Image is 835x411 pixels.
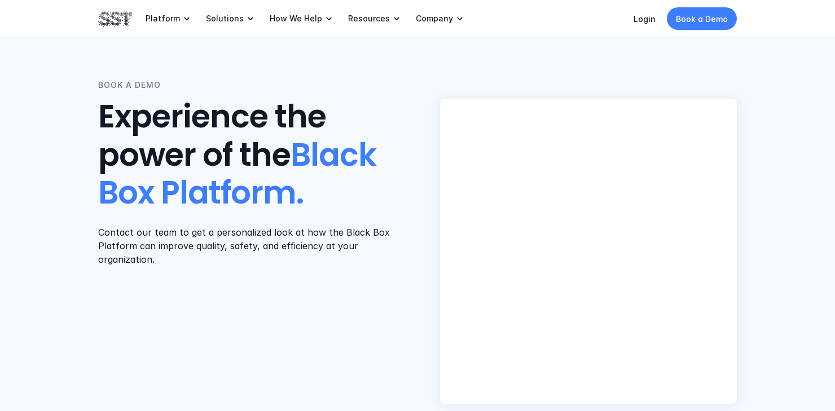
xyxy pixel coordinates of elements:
[98,226,395,266] p: Contact our team to get a personalized look at how the Black Box Platform can improve quality, sa...
[206,14,244,24] p: Solutions
[634,14,656,24] a: Login
[98,133,383,215] span: Black Box Platform.
[146,14,180,24] p: Platform
[667,7,737,30] a: Book a Demo
[270,14,322,24] p: How We Help
[348,14,390,24] p: Resources
[98,79,161,91] p: BOOK A DEMO
[416,14,453,24] p: Company
[676,13,728,25] p: Book a Demo
[98,98,395,212] h1: Experience the power of the
[98,9,132,28] img: SST logo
